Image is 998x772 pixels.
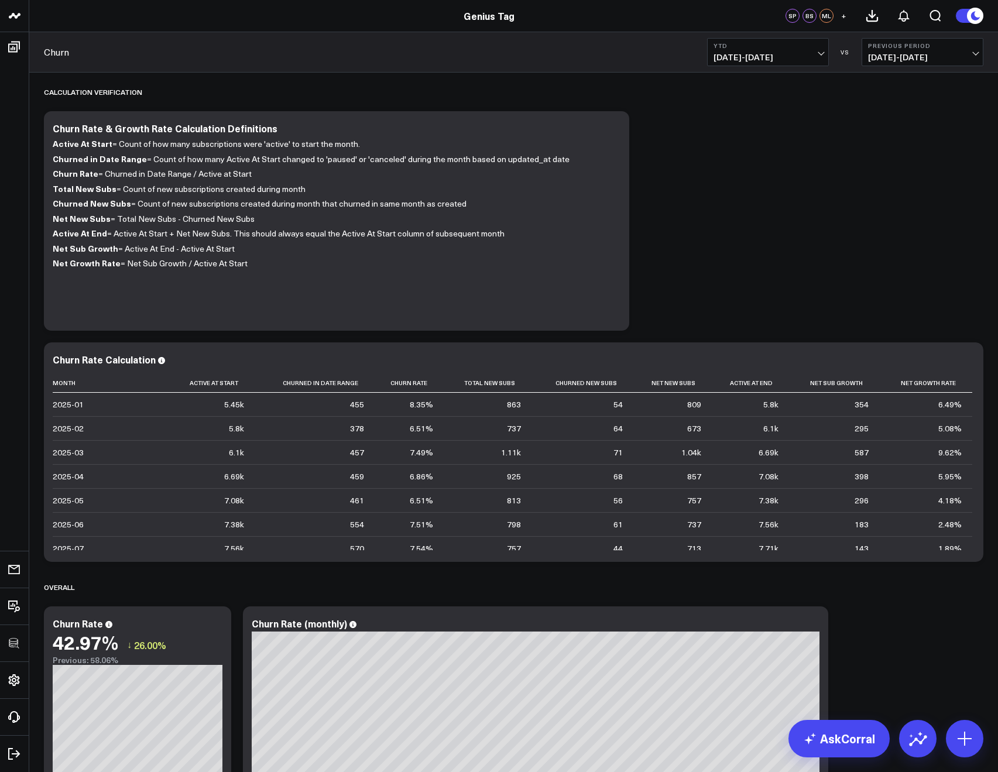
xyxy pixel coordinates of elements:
[53,136,620,319] div: = Count of how many subscriptions were 'active' to start the month.
[53,256,612,271] p: = Net Sub Growth / Active At Start
[350,495,364,506] div: 461
[53,122,277,135] div: Churn Rate & Growth Rate Calculation Definitions
[53,183,116,194] b: Total New Subs
[862,38,983,66] button: Previous Period[DATE]-[DATE]
[938,543,962,554] div: 1.89%
[53,656,222,665] div: Previous: 58.06%
[633,373,712,393] th: Net New Subs
[938,471,962,482] div: 5.95%
[170,373,255,393] th: Active At Start
[507,471,521,482] div: 925
[53,353,156,366] div: Churn Rate Calculation
[53,632,118,653] div: 42.97%
[53,241,612,256] p: = Active At End - Active At Start
[938,519,962,530] div: 2.48%
[687,423,701,434] div: 673
[868,42,977,49] b: Previous Period
[350,543,364,554] div: 570
[531,373,633,393] th: Churned New Subs
[410,423,433,434] div: 6.51%
[819,9,834,23] div: ML
[375,373,444,393] th: Churn Rate
[855,399,869,410] div: 354
[879,373,972,393] th: Net Growth Rate
[410,543,433,554] div: 7.54%
[350,399,364,410] div: 455
[134,639,166,651] span: 26.00%
[759,471,778,482] div: 7.08k
[53,181,612,197] p: = Count of new subscriptions created during month
[53,423,84,434] div: 2025-02
[763,399,778,410] div: 5.8k
[712,373,789,393] th: Active At End
[613,399,623,410] div: 54
[252,617,347,630] div: Churn Rate (monthly)
[464,9,515,22] a: Genius Tag
[350,447,364,458] div: 457
[714,42,822,49] b: YTD
[759,447,778,458] div: 6.69k
[53,447,84,458] div: 2025-03
[855,447,869,458] div: 587
[53,153,147,164] b: Churned in Date Range
[53,471,84,482] div: 2025-04
[613,423,623,434] div: 64
[53,495,84,506] div: 2025-05
[410,447,433,458] div: 7.49%
[53,212,111,224] b: Net New Subs
[53,257,121,269] b: Net Growth Rate
[687,399,701,410] div: 809
[613,495,623,506] div: 56
[938,495,962,506] div: 4.18%
[224,495,244,506] div: 7.08k
[53,152,612,167] p: = Count of how many Active At Start changed to 'paused' or 'canceled' during the month based on u...
[714,53,822,62] span: [DATE] - [DATE]
[707,38,829,66] button: YTD[DATE]-[DATE]
[613,447,623,458] div: 71
[350,423,364,434] div: 378
[53,242,118,254] b: Net Sub Growth
[444,373,531,393] th: Total New Subs
[410,399,433,410] div: 8.35%
[938,399,962,410] div: 6.49%
[53,166,612,181] p: = Churned in Date Range / Active at Start
[788,720,890,757] a: AskCorral
[53,373,170,393] th: Month
[835,49,856,56] div: VS
[802,9,817,23] div: BS
[229,423,244,434] div: 5.8k
[836,9,850,23] button: +
[868,53,977,62] span: [DATE] - [DATE]
[53,227,107,239] b: Active At End
[53,167,98,179] b: Churn Rate
[501,447,521,458] div: 1.11k
[681,447,701,458] div: 1.04k
[687,519,701,530] div: 737
[53,543,84,554] div: 2025-07
[224,519,244,530] div: 7.38k
[613,519,623,530] div: 61
[127,637,132,653] span: ↓
[841,12,846,20] span: +
[44,78,142,105] div: Calculation Verification
[687,495,701,506] div: 757
[255,373,375,393] th: Churned In Date Range
[687,471,701,482] div: 857
[53,519,84,530] div: 2025-06
[613,471,623,482] div: 68
[44,574,74,601] div: Overall
[759,543,778,554] div: 7.71k
[410,519,433,530] div: 7.51%
[507,519,521,530] div: 798
[855,543,869,554] div: 143
[938,423,962,434] div: 5.08%
[855,423,869,434] div: 295
[789,373,879,393] th: Net Sub Growth
[53,138,112,149] b: Active At Start
[53,617,103,630] div: Churn Rate
[44,46,69,59] a: Churn
[53,196,612,211] p: = Count of new subscriptions created during month that churned in same month as created
[410,495,433,506] div: 6.51%
[855,519,869,530] div: 183
[53,197,131,209] b: Churned New Subs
